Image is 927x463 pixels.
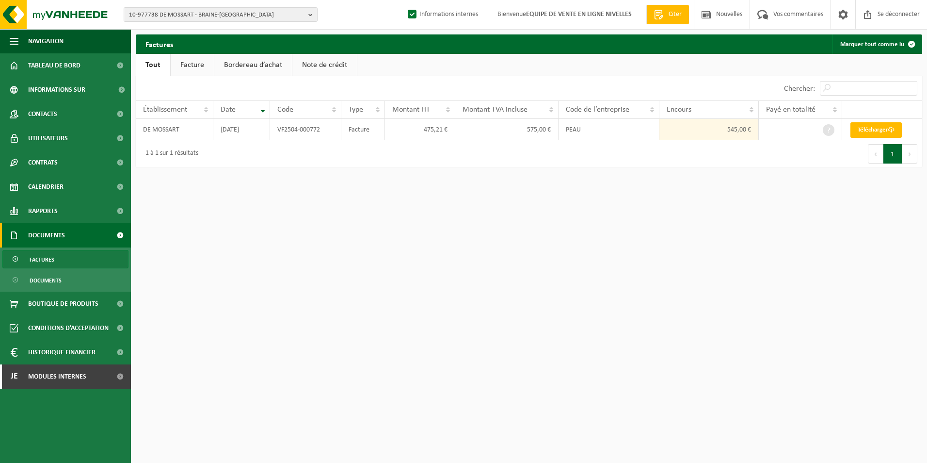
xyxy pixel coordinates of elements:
[497,11,632,18] font: Bienvenue
[559,119,659,140] td: PEAU
[292,54,357,76] a: Note de crédit
[902,144,917,164] button: Prochain
[858,127,888,133] font: Télécharger
[341,119,385,140] td: Facture
[171,54,214,76] a: Facture
[28,150,58,175] span: Contrats
[526,11,632,18] strong: EQUIPE DE VENTE EN LIGNE NIVELLES
[143,106,187,114] span: Établissement
[136,54,170,76] a: Tout
[832,34,921,54] button: Marquer tout comme lu
[136,34,183,53] h2: Factures
[28,175,64,199] span: Calendrier
[784,85,815,93] label: Chercher:
[850,122,902,138] a: Télécharger
[868,144,883,164] button: Précédent
[2,271,128,289] a: Documents
[659,119,759,140] td: 545,00 €
[136,119,213,140] td: DE MOSSART
[766,106,815,114] span: Payé en totalité
[349,106,363,114] span: Type
[2,250,128,268] a: Factures
[124,7,318,22] button: 10-977738 DE MOSSART - BRAINE-[GEOGRAPHIC_DATA]
[28,340,96,364] span: Historique financier
[28,223,65,248] span: Documents
[28,29,64,53] span: Navigation
[10,364,18,389] span: Je
[883,144,902,164] button: 1
[666,10,684,19] span: Citer
[270,119,341,140] td: VF2504-000772
[28,126,68,150] span: Utilisateurs
[566,106,629,114] span: Code de l’entreprise
[129,8,304,22] span: 10-977738 DE MOSSART - BRAINE-[GEOGRAPHIC_DATA]
[28,102,57,126] span: Contacts
[214,54,292,76] a: Bordereau d’achat
[221,106,236,114] span: Date
[667,106,691,114] span: Encours
[30,250,54,269] span: Factures
[28,364,86,389] span: Modules internes
[463,106,527,114] span: Montant TVA incluse
[30,271,62,290] span: Documents
[392,106,430,114] span: Montant HT
[213,119,270,140] td: [DATE]
[28,53,80,78] span: Tableau de bord
[28,292,98,316] span: Boutique de produits
[406,7,478,22] label: Informations internes
[455,119,559,140] td: 575,00 €
[385,119,455,140] td: 475,21 €
[277,106,293,114] span: Code
[646,5,689,24] a: Citer
[141,145,198,163] div: 1 à 1 sur 1 résultats
[840,41,904,48] font: Marquer tout comme lu
[28,199,58,223] span: Rapports
[28,78,112,102] span: Informations sur l’entreprise
[28,316,109,340] span: Conditions d’acceptation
